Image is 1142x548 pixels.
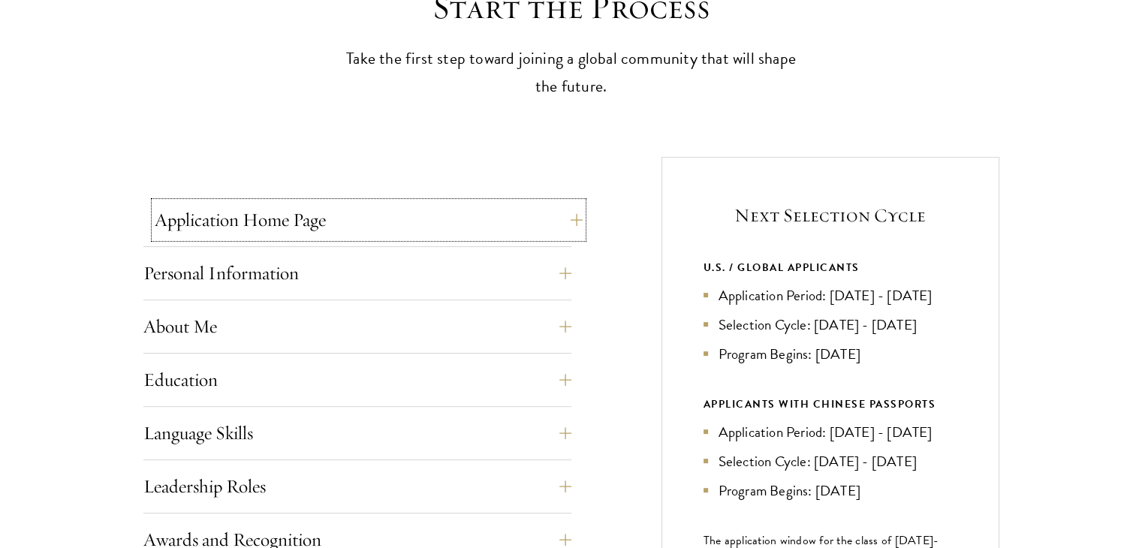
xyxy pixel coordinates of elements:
[704,421,957,443] li: Application Period: [DATE] - [DATE]
[704,314,957,336] li: Selection Cycle: [DATE] - [DATE]
[143,309,571,345] button: About Me
[704,258,957,277] div: U.S. / GLOBAL APPLICANTS
[143,468,571,504] button: Leadership Roles
[155,202,583,238] button: Application Home Page
[704,395,957,414] div: APPLICANTS WITH CHINESE PASSPORTS
[704,343,957,365] li: Program Begins: [DATE]
[143,415,571,451] button: Language Skills
[339,45,804,101] p: Take the first step toward joining a global community that will shape the future.
[704,285,957,306] li: Application Period: [DATE] - [DATE]
[143,255,571,291] button: Personal Information
[704,480,957,501] li: Program Begins: [DATE]
[143,362,571,398] button: Education
[704,450,957,472] li: Selection Cycle: [DATE] - [DATE]
[704,203,957,228] h5: Next Selection Cycle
